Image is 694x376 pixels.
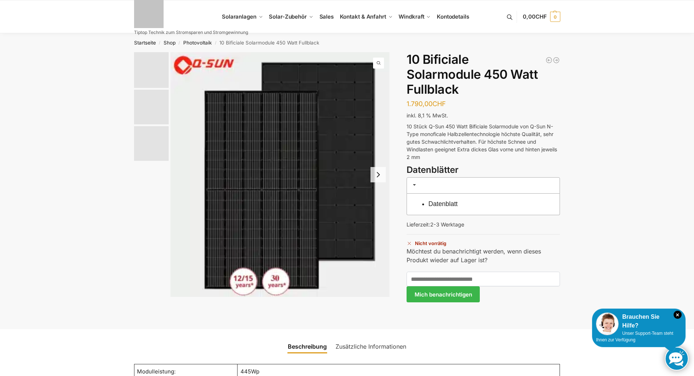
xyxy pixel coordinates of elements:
p: Möchtest du benachrichtigt werden, wenn dieses Produkt wieder auf Lager ist? [407,247,560,264]
span: 0 [550,12,560,22]
a: Zusätzliche Informationen [331,338,411,355]
img: Solar-Panels-Q-Sun-Is-Best-for-Home-400W-405W-410W-415W-420W-Topcon-Half-Cell-108-Cells-Photovolt... [134,52,169,88]
a: Kontakt & Anfahrt [337,0,396,33]
a: Mega XXL 1780 Watt Steckerkraftwerk Genehmigungsfrei. [553,57,560,64]
span: Kontakt & Anfahrt [340,13,386,20]
a: Startseite [134,40,156,46]
span: Lieferzeit: [407,221,464,228]
bdi: 1.790,00 [407,100,446,108]
a: Solar Panels Q Sun Is Best for Home 400W 405W 410W 415W 420W Topcon Half Cell 108 Cells Photovolt... [170,52,390,297]
a: Solar-Zubehör [266,0,316,33]
span: / [176,40,183,46]
span: / [212,40,219,46]
span: Kontodetails [437,13,469,20]
a: Sales [316,0,337,33]
a: Windkraft [396,0,434,33]
h3: Datenblätter [407,164,560,177]
div: Brauchen Sie Hilfe? [596,313,682,330]
img: Bificial 30 % mehr Leistung [134,126,169,161]
a: Datenblatt [428,200,458,208]
span: inkl. 8,1 % MwSt. [407,112,448,119]
span: / [156,40,164,46]
a: Kontodetails [434,0,472,33]
a: 0,00CHF 0 [523,6,560,28]
img: Comparision-if [134,90,169,124]
i: Schließen [674,311,682,319]
span: CHF [536,13,547,20]
button: Next slide [370,167,386,182]
a: Shop [164,40,176,46]
span: Solaranlagen [222,13,256,20]
h1: 10 Bificiale Solarmodule 450 Watt Fullblack [407,52,560,97]
p: 10 Stück Q-Sun 450 Watt Bificiale Solarmodule von Q-Sun N-Type monoficale Halbzellentechnologie h... [407,123,560,161]
span: CHF [432,100,446,108]
a: Beschreibung [283,338,331,355]
span: Solar-Zubehör [269,13,307,20]
p: Nicht vorrätig [407,234,560,247]
a: 7,2 KW Dachanlage zur Selbstmontage [545,57,553,64]
img: Solar-Panels-Q-Sun-Is-Best-for-Home-400W-405W-410W-415W-420W-Topcon-Half-Cell-108-Cells-Photovolt... [170,52,390,297]
span: 2-3 Werktage [430,221,464,228]
span: Windkraft [399,13,424,20]
span: Sales [319,13,334,20]
span: 0,00 [523,13,546,20]
nav: Breadcrumb [121,33,573,52]
p: Tiptop Technik zum Stromsparen und Stromgewinnung [134,30,248,35]
a: Photovoltaik [183,40,212,46]
button: Mich benachrichtigen [407,286,479,302]
span: Unser Support-Team steht Ihnen zur Verfügung [596,331,673,342]
img: Customer service [596,313,619,335]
